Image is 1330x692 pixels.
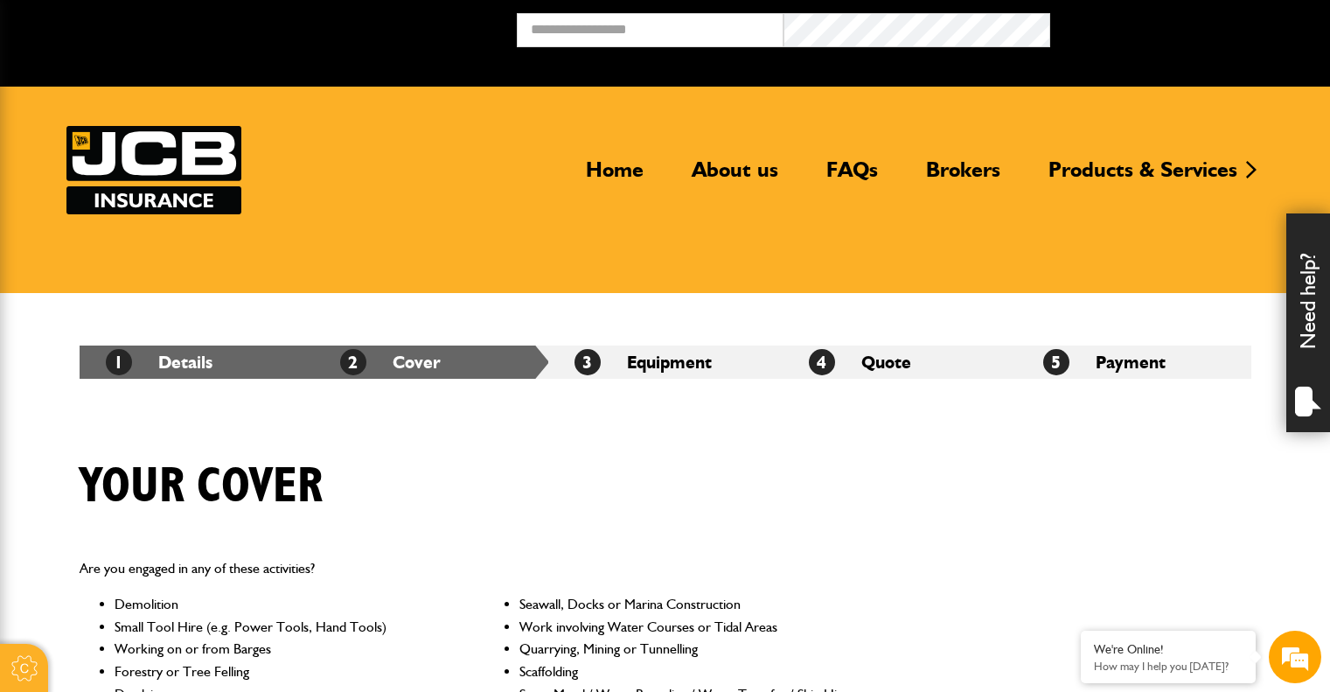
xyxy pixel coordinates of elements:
span: 3 [574,349,601,375]
li: Forestry or Tree Felling [115,661,446,683]
li: Work involving Water Courses or Tidal Areas [519,616,851,639]
button: Broker Login [1050,13,1317,40]
a: FAQs [813,157,891,197]
p: Are you engaged in any of these activities? [80,557,852,580]
li: Cover [314,346,548,379]
img: JCB Insurance Services logo [66,126,241,214]
span: 4 [809,349,835,375]
li: Working on or from Barges [115,638,446,661]
li: Quote [783,346,1017,379]
a: 1Details [106,352,212,373]
div: We're Online! [1094,642,1243,657]
a: Products & Services [1035,157,1250,197]
a: Home [573,157,657,197]
span: 5 [1043,349,1069,375]
li: Demolition [115,593,446,616]
li: Payment [1017,346,1251,379]
div: Need help? [1286,213,1330,432]
a: Brokers [913,157,1013,197]
h1: Your cover [80,458,323,516]
li: Equipment [548,346,783,379]
li: Quarrying, Mining or Tunnelling [519,638,851,661]
span: 1 [106,349,132,375]
li: Scaffolding [519,661,851,683]
a: About us [679,157,791,197]
span: 2 [340,349,366,375]
p: How may I help you today? [1094,660,1243,673]
a: JCB Insurance Services [66,126,241,214]
li: Small Tool Hire (e.g. Power Tools, Hand Tools) [115,616,446,639]
li: Seawall, Docks or Marina Construction [519,593,851,616]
